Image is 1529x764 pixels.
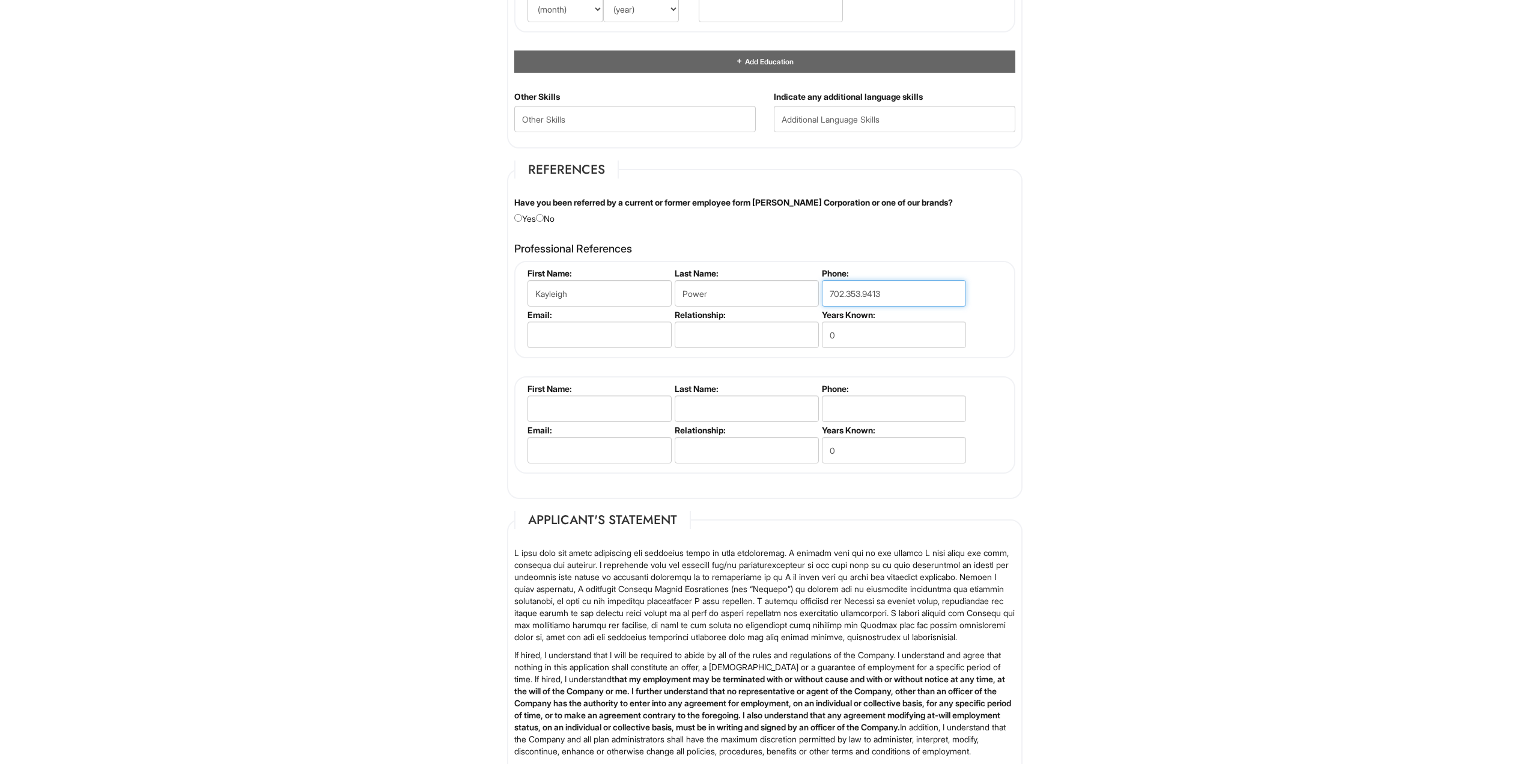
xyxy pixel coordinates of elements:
[822,425,964,435] label: Years Known:
[774,91,923,103] label: Indicate any additional language skills
[675,425,817,435] label: Relationship:
[774,106,1015,132] input: Additional Language Skills
[743,57,793,66] span: Add Education
[735,57,793,66] a: Add Education
[514,91,560,103] label: Other Skills
[822,384,964,394] label: Phone:
[675,384,817,394] label: Last Name:
[675,310,817,320] label: Relationship:
[514,106,756,132] input: Other Skills
[527,268,670,278] label: First Name:
[822,310,964,320] label: Years Known:
[514,674,1011,732] strong: that my employment may be terminated with or without cause and with or without notice at any time...
[514,649,1015,757] p: If hired, I understand that I will be required to abide by all of the rules and regulations of th...
[514,547,1015,643] p: L ipsu dolo sit ametc adipiscing eli seddoeius tempo in utla etdoloremag. A enimadm veni qui no e...
[675,268,817,278] label: Last Name:
[514,197,953,209] label: Have you been referred by a current or former employee form [PERSON_NAME] Corporation or one of o...
[514,160,619,179] legend: References
[514,511,691,529] legend: Applicant's Statement
[514,243,1015,255] h4: Professional References
[527,425,670,435] label: Email:
[527,384,670,394] label: First Name:
[505,197,1024,225] div: Yes No
[822,268,964,278] label: Phone:
[527,310,670,320] label: Email:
